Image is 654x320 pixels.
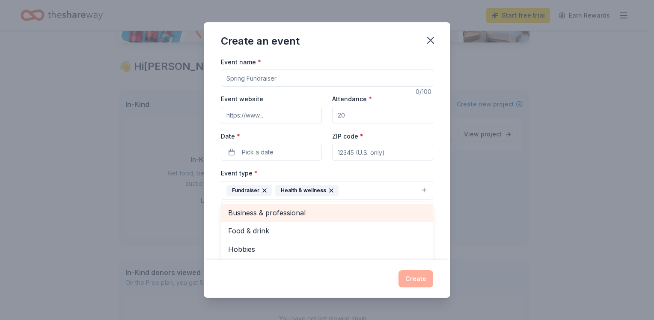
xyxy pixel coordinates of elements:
[221,181,433,200] button: FundraiserHealth & wellness
[275,185,339,196] div: Health & wellness
[228,244,426,255] span: Hobbies
[228,225,426,236] span: Food & drink
[228,207,426,218] span: Business & professional
[226,185,272,196] div: Fundraiser
[221,202,433,297] div: FundraiserHealth & wellness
